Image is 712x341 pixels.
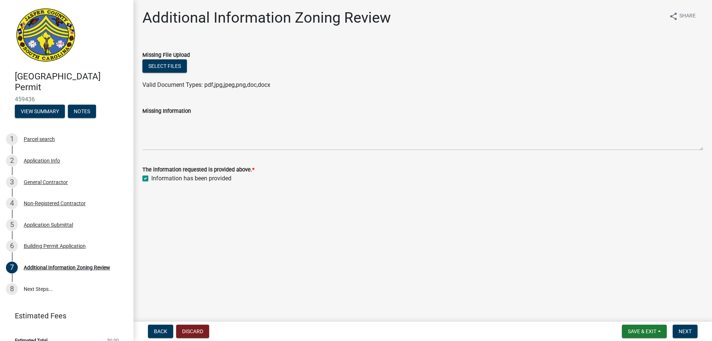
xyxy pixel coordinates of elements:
button: Notes [68,105,96,118]
div: 7 [6,262,18,273]
div: 4 [6,197,18,209]
button: shareShare [663,9,702,23]
a: Estimated Fees [6,308,122,323]
wm-modal-confirm: Notes [68,109,96,115]
span: Back [154,328,167,334]
h4: [GEOGRAPHIC_DATA] Permit [15,71,128,93]
button: View Summary [15,105,65,118]
div: Building Permit Application [24,243,86,249]
label: Information has been provided [151,174,231,183]
img: Jasper County, South Carolina [15,8,77,63]
button: Next [673,325,698,338]
div: 2 [6,155,18,167]
span: 459436 [15,96,119,103]
span: Next [679,328,692,334]
label: Missing File Upload [142,53,190,58]
div: 1 [6,133,18,145]
div: 6 [6,240,18,252]
div: Non-Registered Contractor [24,201,86,206]
span: Share [679,12,696,21]
div: General Contractor [24,180,68,185]
div: 3 [6,176,18,188]
label: The information requested is provided above. [142,167,254,173]
span: Valid Document Types: pdf,jpg,jpeg,png,doc,docx [142,81,270,88]
button: Save & Exit [622,325,667,338]
div: Parcel search [24,137,55,142]
button: Select files [142,59,187,73]
i: share [669,12,678,21]
h1: Additional Information Zoning Review [142,9,391,27]
span: Save & Exit [628,328,656,334]
div: 8 [6,283,18,295]
button: Back [148,325,173,338]
div: Additional Information Zoning Review [24,265,110,270]
button: Discard [176,325,209,338]
div: Application Info [24,158,60,163]
div: 5 [6,219,18,231]
label: Missing Information [142,109,191,114]
div: Application Submittal [24,222,73,227]
wm-modal-confirm: Summary [15,109,65,115]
